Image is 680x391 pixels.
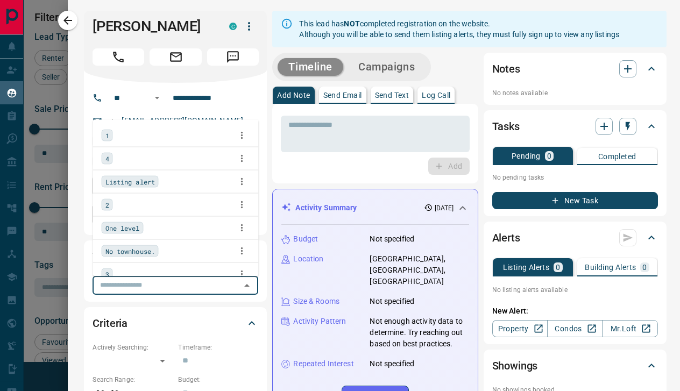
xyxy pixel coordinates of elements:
[107,117,114,125] svg: Email Valid
[556,264,560,271] p: 0
[492,225,658,251] div: Alerts
[293,233,318,245] p: Budget
[492,118,520,135] h2: Tasks
[492,353,658,379] div: Showings
[105,176,155,187] span: Listing alert
[105,130,109,141] span: 1
[492,56,658,82] div: Notes
[585,264,636,271] p: Building Alerts
[293,296,339,307] p: Size & Rooms
[151,91,164,104] button: Open
[93,315,127,332] h2: Criteria
[93,310,258,336] div: Criteria
[150,48,201,66] span: Email
[375,91,409,99] p: Send Text
[105,200,109,210] span: 2
[323,91,362,99] p: Send Email
[602,320,657,337] a: Mr.Loft
[435,203,454,213] p: [DATE]
[105,269,109,280] span: 3
[178,375,258,385] p: Budget:
[492,88,658,98] p: No notes available
[370,253,469,287] p: [GEOGRAPHIC_DATA], [GEOGRAPHIC_DATA], [GEOGRAPHIC_DATA]
[293,253,323,265] p: Location
[642,264,647,271] p: 0
[492,305,658,317] p: New Alert:
[503,264,550,271] p: Listing Alerts
[295,202,357,214] p: Activity Summary
[492,357,538,374] h2: Showings
[547,320,603,337] a: Condos
[344,19,359,28] strong: NOT
[370,358,414,369] p: Not specified
[492,192,658,209] button: New Task
[293,316,346,327] p: Activity Pattern
[492,285,658,295] p: No listing alerts available
[492,60,520,77] h2: Notes
[547,152,551,160] p: 0
[492,229,520,246] h2: Alerts
[122,116,243,125] a: [EMAIL_ADDRESS][DOMAIN_NAME]
[105,223,140,233] span: One level
[370,296,414,307] p: Not specified
[229,23,237,30] div: condos.ca
[281,198,469,218] div: Activity Summary[DATE]
[277,91,310,99] p: Add Note
[93,48,144,66] span: Call
[93,18,213,35] h1: [PERSON_NAME]
[370,316,469,350] p: Not enough activity data to determine. Try reaching out based on best practices.
[370,233,414,245] p: Not specified
[348,58,426,76] button: Campaigns
[512,152,541,160] p: Pending
[207,48,259,66] span: Message
[598,153,636,160] p: Completed
[105,153,109,164] span: 4
[492,113,658,139] div: Tasks
[293,358,353,369] p: Repeated Interest
[93,375,173,385] p: Search Range:
[492,169,658,186] p: No pending tasks
[105,246,155,257] span: No townhouse.
[239,278,254,293] button: Close
[492,320,548,337] a: Property
[299,14,619,44] div: This lead has completed registration on the website. Although you will be able to send them listi...
[422,91,450,99] p: Log Call
[93,343,173,352] p: Actively Searching:
[178,343,258,352] p: Timeframe:
[278,58,343,76] button: Timeline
